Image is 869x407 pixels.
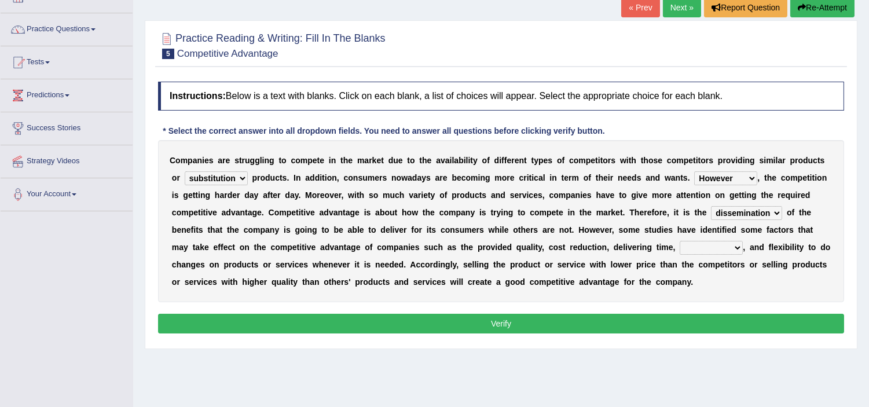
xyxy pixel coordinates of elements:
b: r [439,173,442,182]
b: s [820,156,825,165]
b: p [798,173,803,182]
b: v [441,156,445,165]
b: a [290,190,295,200]
b: i [172,190,174,200]
b: e [591,156,595,165]
b: . [287,173,289,182]
b: h [422,156,427,165]
b: c [534,173,538,182]
b: r [569,173,571,182]
b: e [348,156,353,165]
h2: Practice Reading & Writing: Fill In The Blanks [158,30,386,59]
b: e [273,190,277,200]
b: i [464,156,466,165]
b: r [222,156,225,165]
b: r [177,173,179,182]
b: c [519,173,523,182]
b: m [300,156,307,165]
b: m [357,156,364,165]
b: e [313,156,317,165]
b: s [611,156,615,165]
b: m [494,173,501,182]
b: h [631,156,636,165]
b: i [549,173,552,182]
b: r [610,173,613,182]
b: t [764,173,767,182]
b: i [325,173,327,182]
b: n [552,173,557,182]
a: Strategy Videos [1,145,133,174]
b: u [362,173,368,182]
b: y [473,156,478,165]
b: e [334,190,339,200]
b: f [562,156,565,165]
b: e [603,173,608,182]
b: m [383,190,390,200]
b: k [372,156,377,165]
b: a [435,173,440,182]
b: r [782,156,785,165]
b: w [348,190,354,200]
b: i [531,173,534,182]
b: o [327,173,332,182]
b: t [270,190,273,200]
b: n [296,173,301,182]
b: a [193,156,197,165]
b: o [817,173,822,182]
b: t [407,156,410,165]
b: t [340,156,343,165]
b: d [803,156,808,165]
b: e [688,156,693,165]
b: t [381,156,384,165]
b: a [454,156,459,165]
b: n [481,173,486,182]
b: r [317,190,320,200]
b: u [390,190,395,200]
b: e [802,173,807,182]
b: n [197,156,203,165]
b: d [315,173,320,182]
b: y [534,156,538,165]
b: d [655,173,661,182]
b: a [646,173,650,182]
b: r [523,173,526,182]
b: a [436,156,441,165]
b: a [408,173,412,182]
b: o [557,156,562,165]
b: t [629,156,632,165]
b: a [364,156,369,165]
a: Practice Questions [1,13,133,42]
b: e [507,156,511,165]
b: a [778,156,782,165]
b: a [218,156,222,165]
b: n [745,156,750,165]
b: o [603,156,608,165]
div: * Select the correct answer into all dropdown fields. You need to answer all questions before cli... [158,125,610,137]
b: o [726,156,731,165]
b: m [766,156,773,165]
b: p [718,156,723,165]
b: s [760,156,764,165]
b: e [772,173,776,182]
b: t [693,156,696,165]
b: o [466,173,471,182]
b: l [466,156,468,165]
b: o [584,173,589,182]
b: n [618,173,623,182]
b: d [388,156,394,165]
b: e [627,173,632,182]
b: a [305,173,310,182]
button: Verify [158,314,844,333]
b: i [735,156,738,165]
b: y [421,173,426,182]
b: , [757,173,760,182]
b: l [452,156,454,165]
b: r [507,173,509,182]
b: a [445,156,450,165]
b: d [738,156,743,165]
b: e [188,190,193,200]
b: n [822,173,827,182]
b: o [373,190,379,200]
b: e [204,156,209,165]
b: h [360,190,365,200]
